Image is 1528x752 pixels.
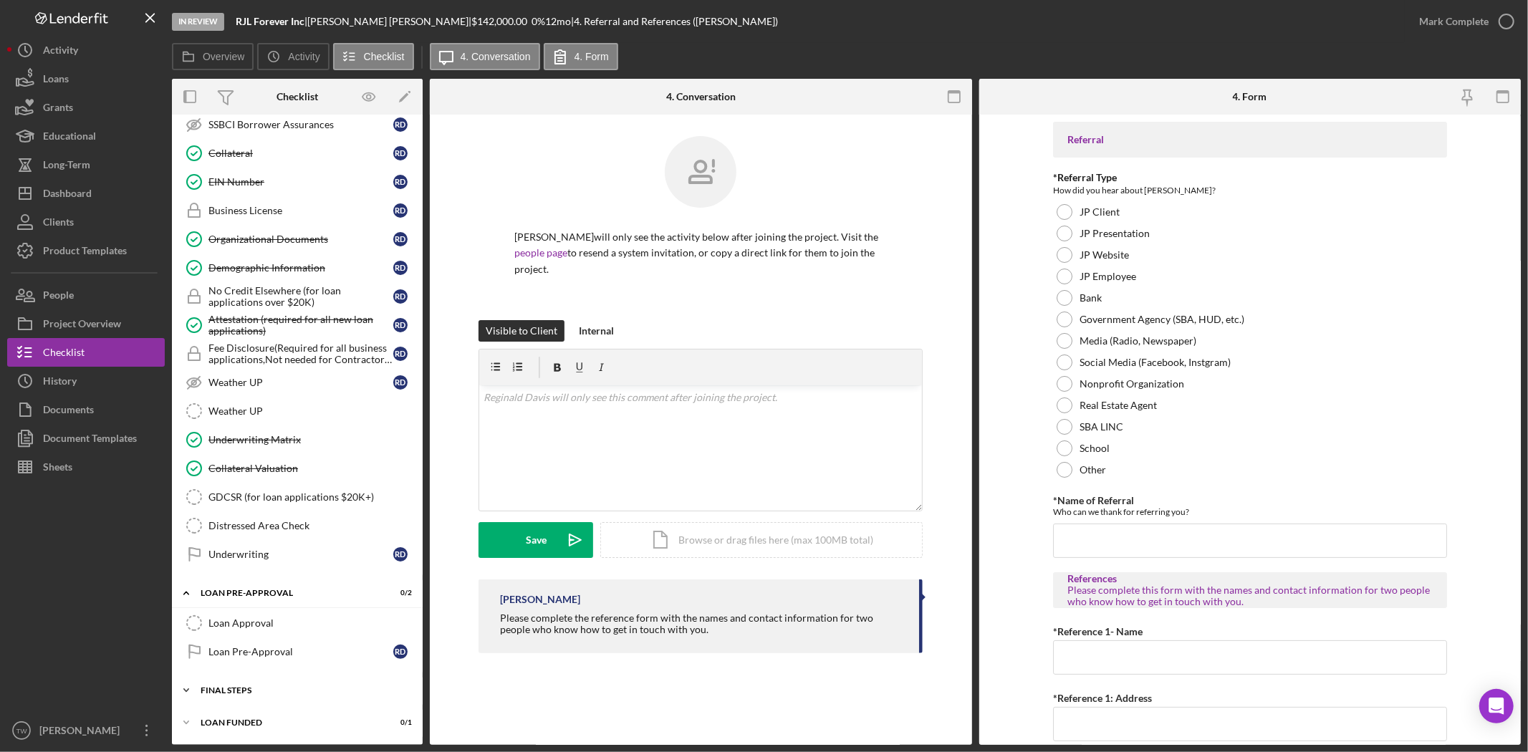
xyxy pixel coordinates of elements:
[1479,689,1514,723] div: Open Intercom Messenger
[393,232,408,246] div: R D
[43,338,85,370] div: Checklist
[1080,292,1102,304] label: Bank
[43,367,77,399] div: History
[179,110,415,139] a: SSBCI Borrower AssurancesRD
[179,368,415,397] a: Weather UPRD
[208,491,415,503] div: GDCSR (for loan applications $20K+)
[208,148,393,159] div: Collateral
[208,646,393,657] div: Loan Pre-Approval
[1419,7,1489,36] div: Mark Complete
[500,612,905,635] div: Please complete the reference form with the names and contact information for two people who know...
[201,589,376,597] div: LOAN PRE-APPROVAL
[208,285,393,308] div: No Credit Elsewhere (for loan applications over $20K)
[179,139,415,168] a: CollateralRD
[1080,206,1120,218] label: JP Client
[179,540,415,569] a: UnderwritingRD
[7,309,165,338] button: Project Overview
[1053,183,1447,198] div: How did you hear about [PERSON_NAME]?
[1053,172,1447,183] div: *Referral Type
[43,395,94,428] div: Documents
[572,320,621,342] button: Internal
[1080,335,1196,347] label: Media (Radio, Newspaper)
[1053,494,1134,506] label: *Name of Referral
[43,424,137,456] div: Document Templates
[526,522,547,558] div: Save
[43,236,127,269] div: Product Templates
[393,375,408,390] div: R D
[179,397,415,425] a: Weather UP
[7,236,165,265] button: Product Templates
[7,179,165,208] button: Dashboard
[307,16,471,27] div: [PERSON_NAME] [PERSON_NAME] |
[201,686,405,695] div: FINAL STEPS
[7,36,165,64] button: Activity
[208,617,415,629] div: Loan Approval
[179,637,415,666] a: Loan Pre-ApprovalRD
[208,405,415,417] div: Weather UP
[579,320,614,342] div: Internal
[1053,625,1143,637] label: *Reference 1- Name
[201,718,376,727] div: LOAN FUNDED
[7,338,165,367] a: Checklist
[179,454,415,483] a: Collateral Valuation
[43,453,72,485] div: Sheets
[208,434,415,445] div: Underwriting Matrix
[7,93,165,122] a: Grants
[179,282,415,311] a: No Credit Elsewhere (for loan applications over $20K)RD
[7,367,165,395] button: History
[1080,443,1110,454] label: School
[208,119,393,130] div: SSBCI Borrower Assurances
[1080,400,1157,411] label: Real Estate Agent
[179,511,415,540] a: Distressed Area Check
[666,91,736,102] div: 4. Conversation
[43,281,74,313] div: People
[7,208,165,236] a: Clients
[203,51,244,62] label: Overview
[179,254,415,282] a: Demographic InformationRD
[43,208,74,240] div: Clients
[43,122,96,154] div: Educational
[393,117,408,132] div: R D
[386,589,412,597] div: 0 / 2
[7,281,165,309] button: People
[36,716,129,748] div: [PERSON_NAME]
[7,453,165,481] button: Sheets
[179,225,415,254] a: Organizational DocumentsRD
[7,424,165,453] a: Document Templates
[179,196,415,225] a: Business LicenseRD
[1080,314,1244,325] label: Government Agency (SBA, HUD, etc.)
[571,16,778,27] div: | 4. Referral and References ([PERSON_NAME])
[7,64,165,93] button: Loans
[514,246,567,259] a: people page
[208,520,415,531] div: Distressed Area Check
[179,483,415,511] a: GDCSR (for loan applications $20K+)
[43,93,73,125] div: Grants
[7,150,165,179] button: Long-Term
[364,51,405,62] label: Checklist
[393,146,408,160] div: R D
[208,377,393,388] div: Weather UP
[179,168,415,196] a: EIN NumberRD
[1080,378,1184,390] label: Nonprofit Organization
[208,549,393,560] div: Underwriting
[172,43,254,70] button: Overview
[43,150,90,183] div: Long-Term
[7,395,165,424] a: Documents
[1233,91,1267,102] div: 4. Form
[7,122,165,150] button: Educational
[236,16,307,27] div: |
[288,51,319,62] label: Activity
[479,522,593,558] button: Save
[430,43,540,70] button: 4. Conversation
[257,43,329,70] button: Activity
[393,347,408,361] div: R D
[1067,134,1433,145] div: Referral
[393,261,408,275] div: R D
[179,609,415,637] a: Loan Approval
[208,463,415,474] div: Collateral Valuation
[544,43,618,70] button: 4. Form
